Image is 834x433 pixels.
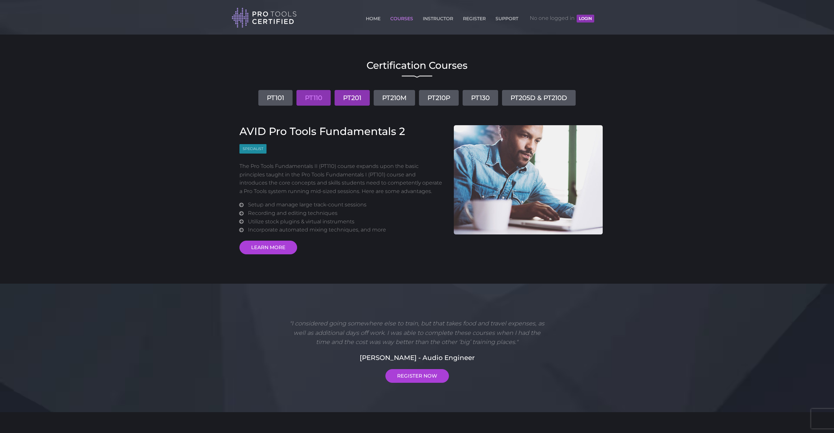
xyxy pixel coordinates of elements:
a: PT210P [419,90,459,106]
a: INSTRUCTOR [421,12,455,22]
img: AVID Pro Tools Fundamentals 2 Course [454,125,603,234]
span: Specialist [239,144,266,154]
a: SUPPORT [494,12,520,22]
a: PT201 [335,90,370,106]
a: LEARN MORE [239,241,297,254]
a: PT210M [374,90,415,106]
h2: Certification Courses [231,61,603,70]
h3: AVID Pro Tools Fundamentals 2 [239,125,444,138]
a: HOME [364,12,382,22]
a: REGISTER NOW [385,369,449,383]
a: COURSES [389,12,415,22]
li: Setup and manage large track-count sessions [248,201,444,209]
p: The Pro Tools Fundamentals II (PT110) course expands upon the basic principles taught in the Pro ... [239,162,444,195]
li: Recording and editing techniques [248,209,444,217]
a: PT110 [296,90,331,106]
img: decorative line [402,75,432,78]
a: REGISTER [461,12,487,22]
button: LOGIN [577,15,594,22]
span: No one logged in [530,8,594,28]
h5: [PERSON_NAME] - Audio Engineer [231,353,603,363]
li: Utilize stock plugins & virtual instruments [248,217,444,226]
a: PT205D & PT210D [502,90,576,106]
a: PT101 [258,90,293,106]
a: PT130 [463,90,498,106]
li: Incorporate automated mixing techniques, and more [248,226,444,234]
p: "I considered going somewhere else to train, but that takes food and travel expenses, as well as ... [287,319,547,347]
img: Pro Tools Certified Logo [232,7,297,28]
